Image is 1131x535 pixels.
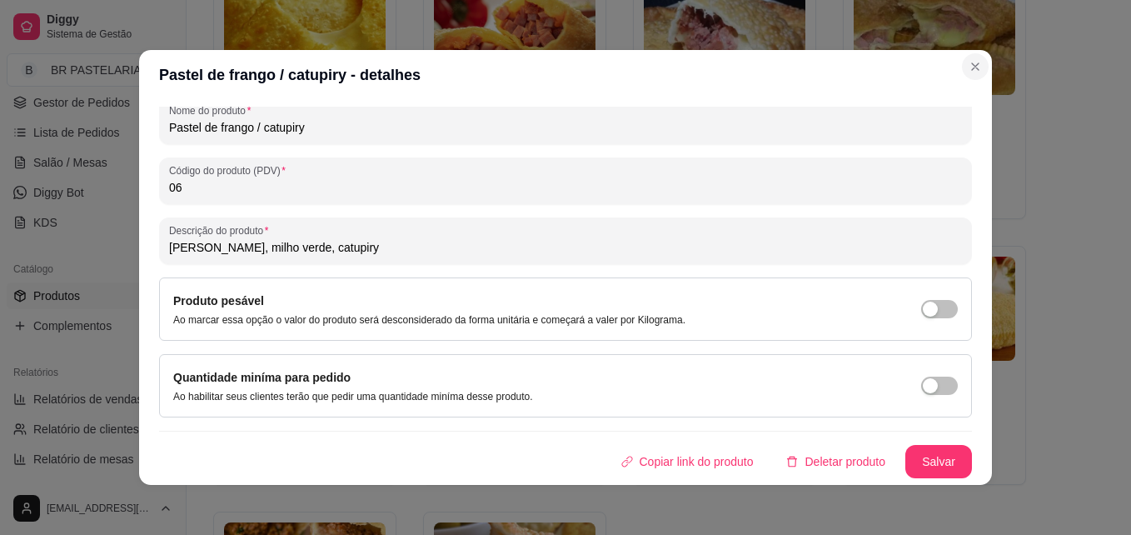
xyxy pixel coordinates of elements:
label: Nome do produto [169,103,257,117]
label: Descrição do produto [169,223,274,237]
input: Descrição do produto [169,239,962,256]
button: Salvar [905,445,972,478]
label: Produto pesável [173,294,264,307]
p: Ao habilitar seus clientes terão que pedir uma quantidade miníma desse produto. [173,390,533,403]
header: Pastel de frango / catupiry - detalhes [139,50,992,100]
input: Código do produto (PDV) [169,179,962,196]
label: Quantidade miníma para pedido [173,371,351,384]
input: Nome do produto [169,119,962,136]
button: Copiar link do produto [608,445,767,478]
button: deleteDeletar produto [773,445,899,478]
span: delete [786,456,798,467]
p: Ao marcar essa opção o valor do produto será desconsiderado da forma unitária e começará a valer ... [173,313,685,327]
label: Código do produto (PDV) [169,163,291,177]
button: Close [962,53,989,80]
